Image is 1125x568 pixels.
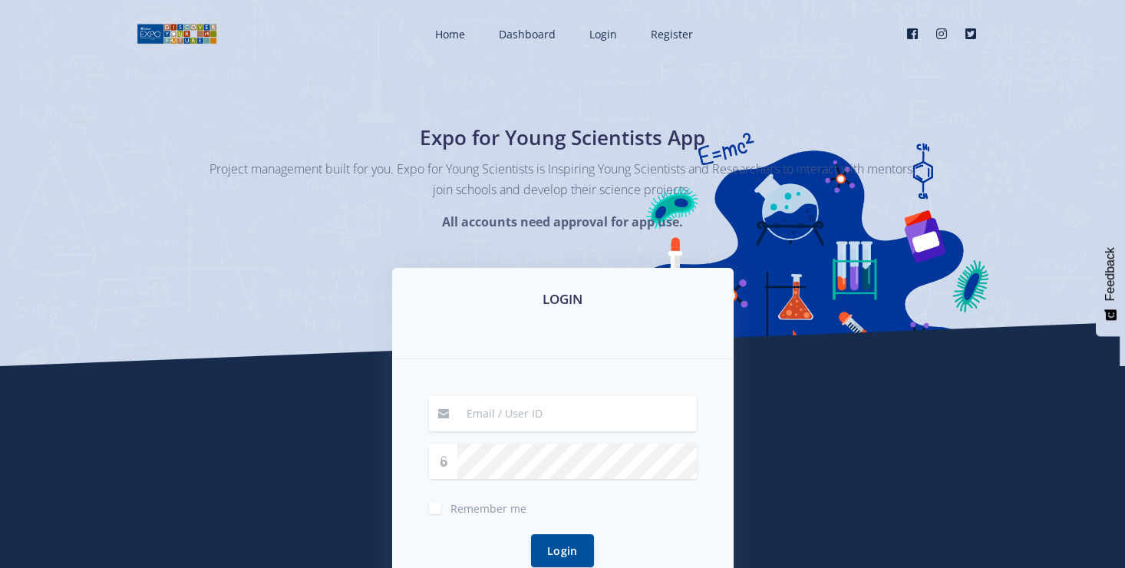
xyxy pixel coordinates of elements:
span: Remember me [450,501,526,516]
h3: LOGIN [411,289,715,309]
span: Feedback [1104,247,1117,301]
input: Email / User ID [457,396,697,431]
a: Login [574,14,629,54]
img: logo01.png [137,22,217,45]
a: Dashboard [483,14,568,54]
span: Login [589,27,617,41]
span: Register [651,27,693,41]
h1: Expo for Young Scientists App [282,123,843,153]
a: Home [420,14,477,54]
strong: All accounts need approval for app use. [442,213,683,230]
button: Feedback - Show survey [1096,232,1125,336]
button: Login [531,534,594,567]
span: Dashboard [499,27,556,41]
p: Project management built for you. Expo for Young Scientists is Inspiring Young Scientists and Res... [209,159,916,200]
a: Register [635,14,705,54]
span: Home [435,27,465,41]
